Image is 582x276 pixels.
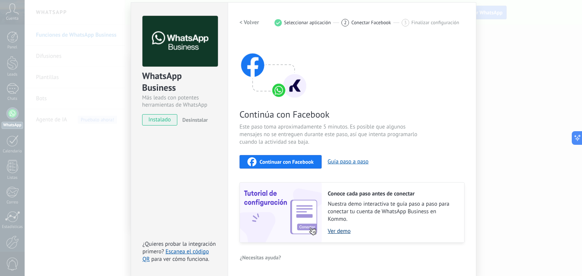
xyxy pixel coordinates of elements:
[239,39,308,99] img: connect with facebook
[151,256,209,263] span: para ver cómo funciona.
[404,19,407,26] span: 3
[260,159,314,164] span: Continuar con Facebook
[239,109,420,120] span: Continúa con Facebook
[239,123,420,146] span: Este paso toma aproximadamente 5 minutos. Es posible que algunos mensajes no se entreguen durante...
[142,248,209,263] a: Escanea el código QR
[239,19,259,26] h2: < Volver
[142,240,216,255] span: ¿Quieres probar la integración primero?
[240,255,281,260] span: ¿Necesitas ayuda?
[239,252,282,263] button: ¿Necesitas ayuda?
[182,116,208,123] span: Desinstalar
[284,20,331,25] span: Seleccionar aplicación
[142,70,217,94] div: WhatsApp Business
[142,16,218,67] img: logo_main.png
[328,158,369,165] button: Guía paso a paso
[328,190,457,197] h2: Conoce cada paso antes de conectar
[239,155,322,169] button: Continuar con Facebook
[142,94,217,109] div: Más leads con potentes herramientas de WhatsApp
[344,19,347,26] span: 2
[142,114,177,126] span: instalado
[328,228,457,235] a: Ver demo
[351,20,391,25] span: Conectar Facebook
[411,20,459,25] span: Finalizar configuración
[179,114,208,126] button: Desinstalar
[328,200,457,223] span: Nuestra demo interactiva te guía paso a paso para conectar tu cuenta de WhatsApp Business en Kommo.
[239,16,259,29] button: < Volver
